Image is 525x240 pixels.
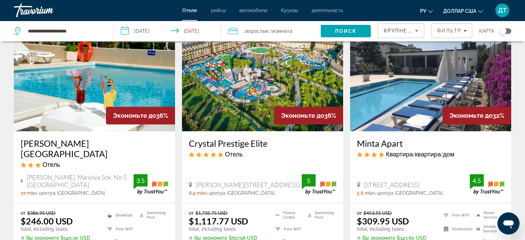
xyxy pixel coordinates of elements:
[383,27,418,35] mat-select: Sort by
[247,28,269,34] span: Взрослые
[304,210,336,220] li: Swimming Pool
[27,26,103,36] input: Search hotel destination
[386,150,454,158] span: Квартира/квартира/дом
[281,112,324,119] span: Экономьте до
[443,6,483,16] button: Изменить валюту
[494,28,511,34] button: Toggle map
[21,210,26,216] span: от
[363,210,392,216] del: $453.55 USD
[221,21,321,41] button: Travelers: 2 adults, 0 children
[189,226,267,232] p: total, including taxes
[370,190,443,196] span: из центра [GEOGRAPHIC_DATA]
[136,210,168,220] li: Swimming Pool
[189,190,202,196] span: 8.9 mi
[189,216,248,226] ins: $1,117.77 USD
[420,6,433,16] button: Изменить язык
[357,138,504,148] a: Minta Apart
[113,112,156,119] span: Экономьте до
[239,8,267,13] a: автомобили
[189,210,194,216] span: от
[357,150,504,158] div: 4 star Apartment
[14,1,83,19] a: Травориум
[443,107,511,124] div: 32%
[449,112,493,119] span: Экономьте до
[440,224,473,234] li: Kitchenette
[357,210,362,216] span: от
[281,8,298,13] a: Круизы
[211,8,225,13] a: рейсы
[497,212,519,234] iframe: Кнопка запуска окна обмена сообщениями
[473,210,504,220] li: Room Service
[27,173,134,189] span: [PERSON_NAME]. Manolya Sok. No 5, [GEOGRAPHIC_DATA]
[104,224,136,234] li: Free WiFi
[134,176,147,185] div: 3.5
[14,21,175,131] img: Lara Diamond Hotel
[312,8,343,13] a: деятельность
[106,107,175,124] div: 36%
[32,190,105,196] span: из центра [GEOGRAPHIC_DATA]
[114,21,221,41] button: Select check in and out date
[493,3,511,18] button: Меню пользователя
[470,176,484,185] div: 4.5
[479,26,494,36] span: карта
[498,7,507,14] font: ДТ
[431,23,472,38] button: Filters
[21,161,168,168] div: 3 star Hotel
[443,8,476,14] font: доллар США
[420,8,426,14] font: ру
[357,226,435,232] p: total, including taxes
[104,210,136,220] li: Breakfast
[27,210,56,216] del: $386.95 USD
[182,8,197,13] a: Отели
[269,26,292,36] span: , 1
[302,174,336,194] img: TrustYou guest rating badge
[357,216,409,226] ins: $309.95 USD
[321,25,371,37] button: Search
[470,174,504,194] img: TrustYou guest rating badge
[134,174,168,194] img: TrustYou guest rating badge
[302,176,315,185] div: 5
[364,181,419,189] span: [STREET_ADDRESS]
[383,28,467,33] span: Крупнейшие сбережения
[189,150,336,158] div: 5 star Hotel
[335,28,357,34] span: Поиск
[21,216,73,226] ins: $246.00 USD
[437,28,461,33] span: Фильтр
[182,21,343,131] img: Crystal Prestige Elite
[42,161,60,168] span: Отель
[350,21,511,131] img: Minta Apart
[195,210,227,216] del: $1,735.75 USD
[202,190,275,196] span: из центра [GEOGRAPHIC_DATA]
[225,150,243,158] span: Отель
[473,224,504,234] li: Shuttle Service
[357,190,370,196] span: 5.6 mi
[21,190,32,196] span: 27 mi
[196,181,300,189] span: [PERSON_NAME][STREET_ADDRESS]
[21,138,168,159] a: [PERSON_NAME][GEOGRAPHIC_DATA]
[272,224,304,234] li: Free WiFi
[21,226,99,232] p: total, including taxes
[274,107,343,124] div: 36%
[272,210,304,220] li: Fitness Center
[273,28,292,34] span: Комната
[189,138,336,148] a: Crystal Prestige Elite
[440,210,473,220] li: Free WiFi
[244,26,269,36] span: 2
